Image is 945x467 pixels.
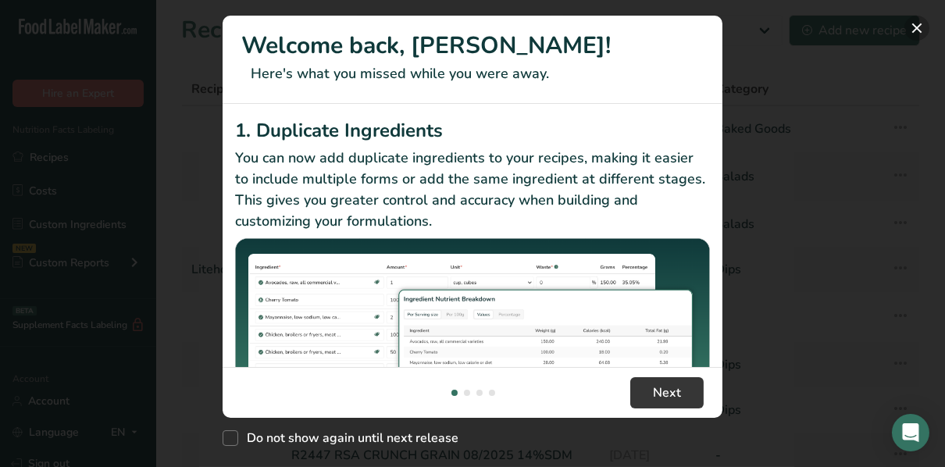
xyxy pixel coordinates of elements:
div: Open Intercom Messenger [892,414,929,451]
button: Next [630,377,704,408]
p: You can now add duplicate ingredients to your recipes, making it easier to include multiple forms... [235,148,710,232]
p: Here's what you missed while you were away. [241,63,704,84]
span: Do not show again until next release [238,430,458,446]
h2: 1. Duplicate Ingredients [235,116,710,144]
span: Next [653,383,681,402]
h1: Welcome back, [PERSON_NAME]! [241,28,704,63]
img: Duplicate Ingredients [235,238,710,415]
